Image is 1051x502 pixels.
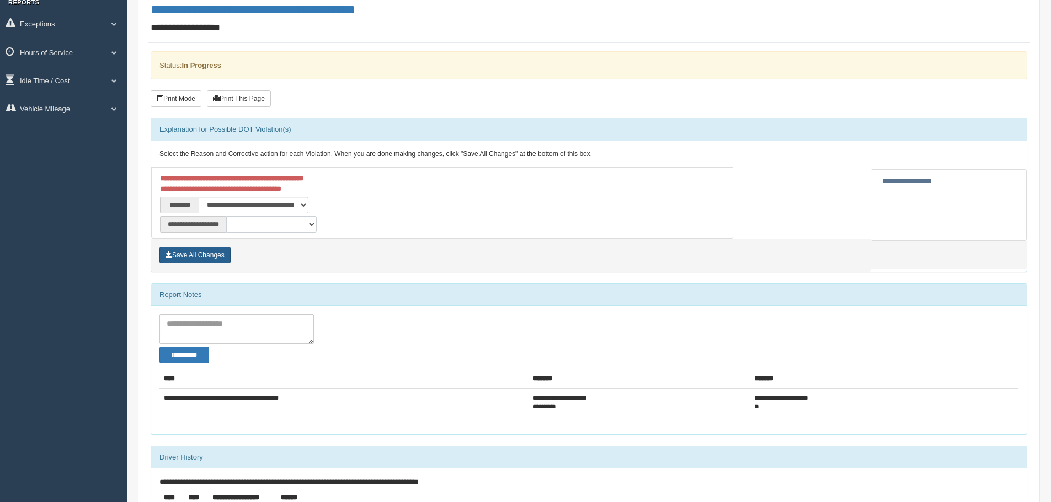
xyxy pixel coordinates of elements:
div: Report Notes [151,284,1027,306]
div: Explanation for Possible DOT Violation(s) [151,118,1027,141]
strong: In Progress [182,61,221,69]
div: Status: [151,51,1027,79]
button: Print This Page [207,90,271,107]
div: Driver History [151,446,1027,468]
button: Print Mode [151,90,201,107]
div: Select the Reason and Corrective action for each Violation. When you are done making changes, cli... [151,141,1027,168]
button: Change Filter Options [159,347,209,363]
button: Save [159,247,231,263]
